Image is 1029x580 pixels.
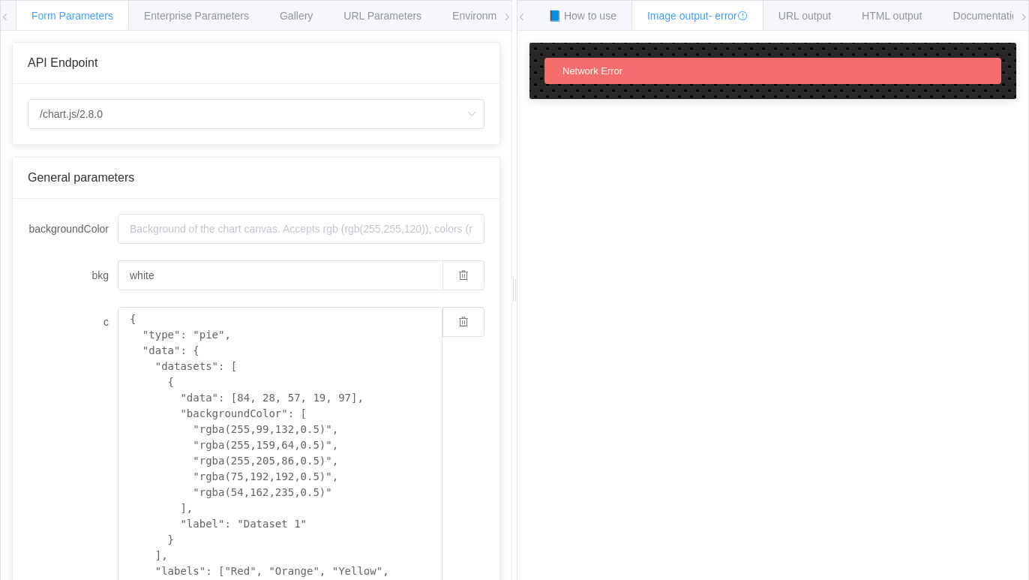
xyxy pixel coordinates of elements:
[953,10,1024,22] span: Documentation
[28,171,134,184] span: General parameters
[778,10,831,22] span: URL output
[28,56,97,69] span: API Endpoint
[118,260,442,290] input: Background of the chart canvas. Accepts rgb (rgb(255,255,120)), colors (red), and url-encoded hex...
[28,307,118,337] label: c
[647,10,748,22] span: Image output
[31,10,113,22] span: Form Parameters
[118,214,484,244] input: Background of the chart canvas. Accepts rgb (rgb(255,255,120)), colors (red), and url-encoded hex...
[548,10,616,22] span: 📘 How to use
[280,10,313,22] span: Gallery
[452,10,517,22] span: Environments
[562,65,622,77] span: Network Error
[144,10,249,22] span: Enterprise Parameters
[343,10,421,22] span: URL Parameters
[862,10,922,22] span: HTML output
[28,260,118,290] label: bkg
[709,10,748,22] span: - error
[28,99,484,129] input: Select
[28,214,118,244] label: backgroundColor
